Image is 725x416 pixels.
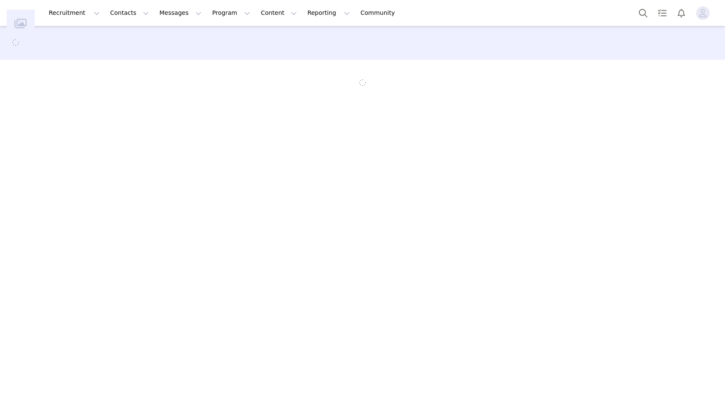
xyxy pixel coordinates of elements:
[699,6,707,20] div: avatar
[672,3,691,22] button: Notifications
[154,3,206,22] button: Messages
[634,3,652,22] button: Search
[653,3,672,22] a: Tasks
[256,3,302,22] button: Content
[105,3,154,22] button: Contacts
[355,3,404,22] a: Community
[207,3,255,22] button: Program
[44,3,105,22] button: Recruitment
[691,6,718,20] button: Profile
[302,3,355,22] button: Reporting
